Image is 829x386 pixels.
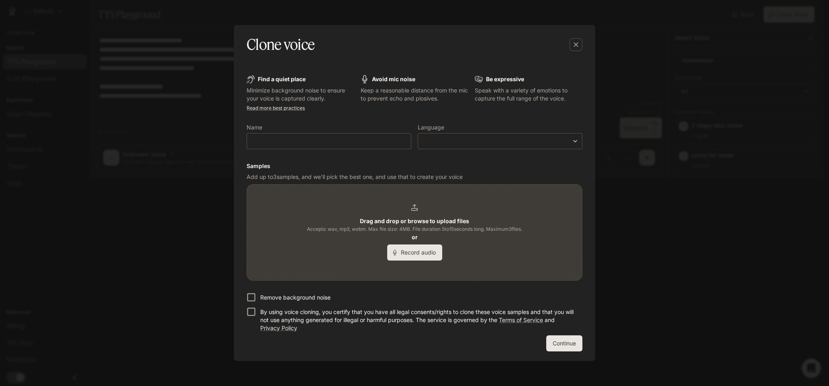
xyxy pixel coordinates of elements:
b: or [412,234,418,240]
p: Minimize background noise to ensure your voice is captured clearly. [247,86,354,103]
span: Accepts: wav, mp3, webm. Max file size: 4MB. File duration 5 to 15 seconds long. Maximum 3 files. [307,225,522,233]
p: Keep a reasonable distance from the mic to prevent echo and plosives. [361,86,468,103]
b: Be expressive [486,76,524,82]
p: Remove background noise [260,294,331,302]
h5: Clone voice [247,35,314,55]
p: Name [247,125,262,130]
a: Privacy Policy [260,324,297,331]
p: Language [418,125,444,130]
p: By using voice cloning, you certify that you have all legal consents/rights to clone these voice ... [260,308,576,332]
b: Find a quiet place [258,76,306,82]
a: Read more best practices [247,105,305,111]
p: Add up to 3 samples, and we'll pick the best one, and use that to create your voice [247,173,582,181]
b: Drag and drop or browse to upload files [360,218,469,224]
p: Speak with a variety of emotions to capture the full range of the voice. [475,86,582,103]
a: Terms of Service [499,316,543,323]
div: ​ [418,137,582,145]
button: Record audio [387,244,442,261]
h6: Samples [247,162,582,170]
b: Avoid mic noise [372,76,415,82]
button: Continue [546,335,582,351]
